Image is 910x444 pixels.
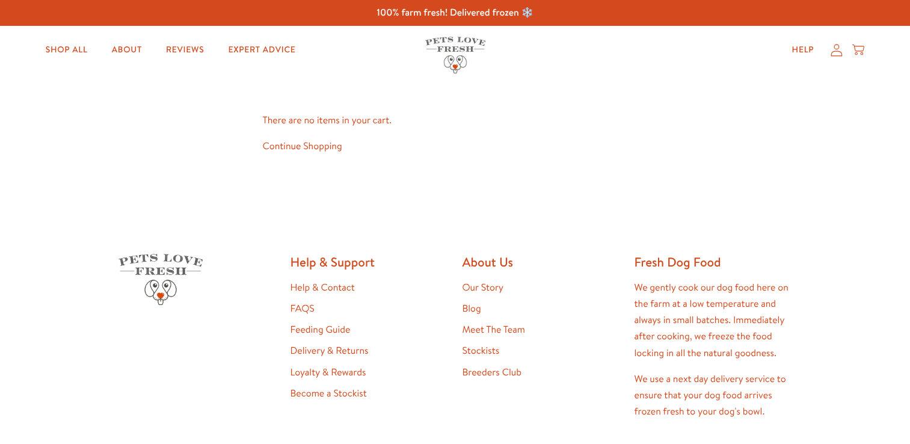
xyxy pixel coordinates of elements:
[36,38,97,62] a: Shop All
[263,113,648,129] p: There are no items in your cart.
[291,254,448,270] h2: Help & Support
[463,281,504,294] a: Our Story
[118,254,203,305] img: Pets Love Fresh
[218,38,305,62] a: Expert Advice
[291,323,351,336] a: Feeding Guide
[291,302,315,315] a: FAQS
[635,280,792,362] p: We gently cook our dog food here on the farm at a low temperature and always in small batches. Im...
[635,254,792,270] h2: Fresh Dog Food
[782,38,824,62] a: Help
[291,366,366,379] a: Loyalty & Rewards
[635,371,792,421] p: We use a next day delivery service to ensure that your dog food arrives frozen fresh to your dog'...
[263,140,342,153] a: Continue Shopping
[291,387,367,400] a: Become a Stockist
[463,254,620,270] h2: About Us
[291,344,369,357] a: Delivery & Returns
[156,38,214,62] a: Reviews
[291,281,355,294] a: Help & Contact
[463,302,481,315] a: Blog
[463,323,525,336] a: Meet The Team
[463,344,500,357] a: Stockists
[463,366,521,379] a: Breeders Club
[425,37,485,73] img: Pets Love Fresh
[102,38,152,62] a: About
